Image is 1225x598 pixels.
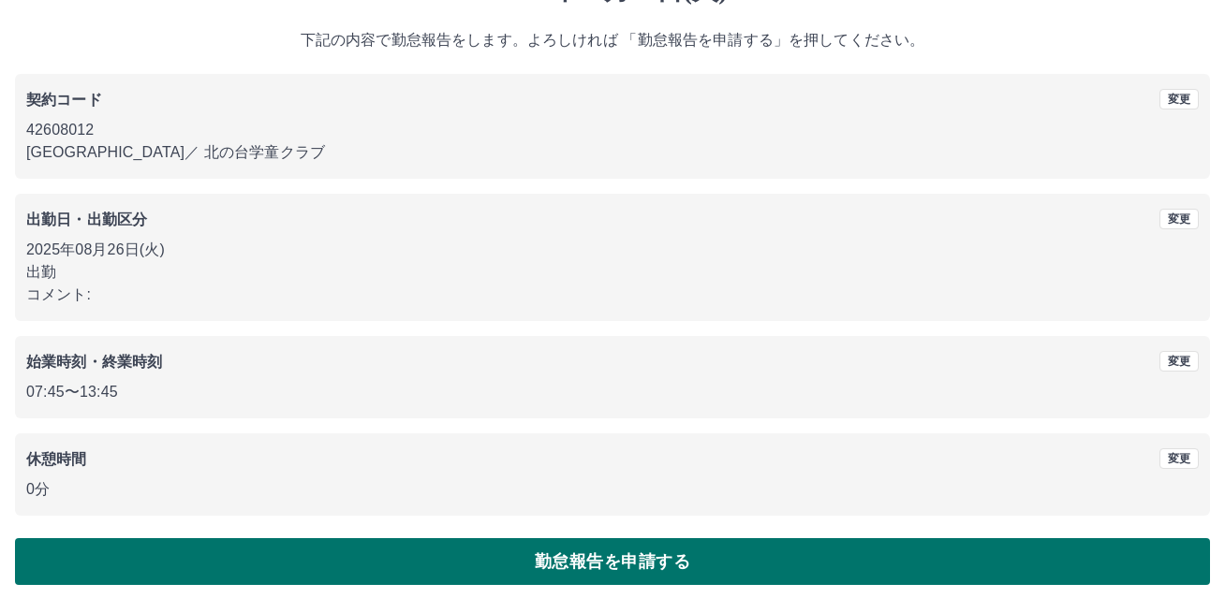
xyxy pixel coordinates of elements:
b: 契約コード [26,92,102,108]
p: 42608012 [26,119,1199,141]
p: 0分 [26,478,1199,501]
b: 出勤日・出勤区分 [26,211,147,227]
b: 休憩時間 [26,451,87,467]
p: コメント: [26,284,1199,306]
p: 出勤 [26,261,1199,284]
p: 07:45 〜 13:45 [26,381,1199,403]
button: 変更 [1159,89,1199,109]
p: [GEOGRAPHIC_DATA] ／ 北の台学童クラブ [26,141,1199,164]
button: 変更 [1159,448,1199,469]
button: 勤怠報告を申請する [15,538,1210,585]
button: 変更 [1159,351,1199,372]
p: 下記の内容で勤怠報告をします。よろしければ 「勤怠報告を申請する」を押してください。 [15,29,1210,51]
button: 変更 [1159,209,1199,229]
b: 始業時刻・終業時刻 [26,354,162,370]
p: 2025年08月26日(火) [26,239,1199,261]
